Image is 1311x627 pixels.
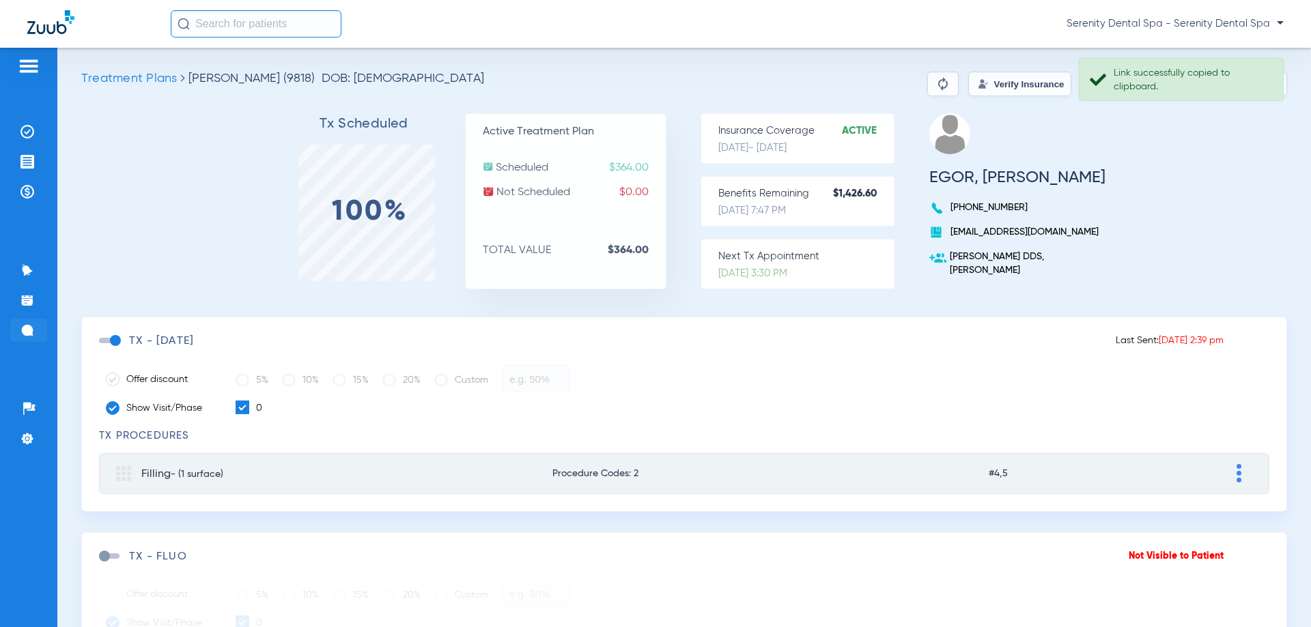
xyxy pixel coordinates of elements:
[502,365,570,392] input: e.g. 50%
[116,466,131,481] img: group.svg
[929,250,1105,277] p: [PERSON_NAME] DDS, [PERSON_NAME]
[188,72,315,85] span: [PERSON_NAME] (9818)
[483,125,666,138] p: Active Treatment Plan
[718,141,894,155] p: [DATE] - [DATE]
[178,18,190,30] img: Search Icon
[106,401,215,415] label: Show Visit/Phase
[333,366,369,394] label: 15%
[929,201,947,216] img: voice-call-b.svg
[81,72,177,85] span: Treatment Plans
[171,10,341,38] input: Search for patients
[333,581,369,609] label: 15%
[171,469,223,479] span: - (1 surface)
[502,581,570,608] input: e.g. 50%
[552,469,892,478] span: Procedure Codes: 2
[833,187,894,201] strong: $1,426.60
[929,250,946,267] img: add-user.svg
[382,366,421,394] label: 20%
[929,201,1105,214] p: [PHONE_NUMBER]
[382,581,421,609] label: 20%
[935,76,951,92] img: Reparse
[929,225,1105,239] p: [EMAIL_ADDRESS][DOMAIN_NAME]
[842,124,894,138] strong: Active
[236,366,268,394] label: 5%
[1129,549,1224,563] p: Not Visible to Patient
[718,124,894,138] p: Insurance Coverage
[929,171,1105,184] h3: EGOR, [PERSON_NAME]
[718,204,894,218] p: [DATE] 7:47 PM
[609,161,666,175] span: $364.00
[106,587,215,601] label: Offer discount
[718,187,894,201] p: Benefits Remaining
[1116,334,1224,347] p: Last Sent:
[718,267,894,280] p: [DATE] 3:30 PM
[608,244,666,257] strong: $364.00
[1237,464,1241,482] img: group-dot-blue.svg
[1067,17,1284,31] span: Serenity Dental Spa - Serenity Dental Spa
[929,225,943,239] img: book.svg
[929,113,970,154] img: profile.png
[236,581,268,609] label: 5%
[236,400,262,415] label: 0
[483,161,666,175] p: Scheduled
[1243,562,1311,627] iframe: Chat Widget
[483,186,494,197] img: not-scheduled.svg
[264,117,465,131] h3: Tx Scheduled
[129,550,187,564] h3: TX - FLUO
[332,205,408,219] label: 100%
[18,58,40,74] img: hamburger-icon
[718,250,894,263] p: Next Tx Appointment
[282,581,319,609] label: 10%
[27,10,74,34] img: Zuub Logo
[483,186,666,199] p: Not Scheduled
[483,161,494,172] img: scheduled.svg
[99,453,1269,494] mat-expansion-panel-header: Filling- (1 surface)Procedure Codes: 2#4,5
[989,469,1134,478] span: #4,5
[129,334,194,348] h3: TX - [DATE]
[434,581,488,609] label: Custom
[106,373,215,386] label: Offer discount
[978,78,989,89] img: Verify Insurance
[141,469,223,480] span: Filling
[434,366,488,394] label: Custom
[1114,66,1271,93] div: Link successfully copied to clipboard.
[968,72,1071,96] button: Verify Insurance
[483,244,666,257] p: TOTAL VALUE
[99,429,1269,443] h3: TX Procedures
[619,186,666,199] span: $0.00
[322,72,484,85] span: DOB: [DEMOGRAPHIC_DATA]
[1159,336,1224,345] span: [DATE] 2:39 pm
[282,366,319,394] label: 10%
